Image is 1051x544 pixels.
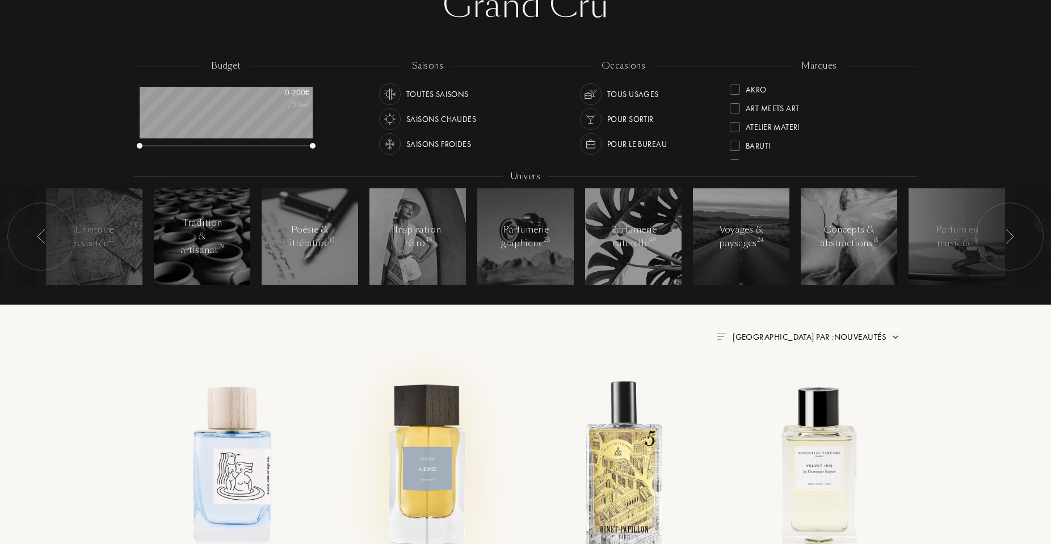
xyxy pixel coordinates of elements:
span: 45 [426,236,432,244]
div: Binet-Papillon [746,155,802,170]
img: arr_left.svg [37,229,46,244]
span: 23 [544,236,550,244]
div: Saisons froides [406,133,471,155]
div: marques [793,60,844,73]
div: Saisons chaudes [406,108,476,130]
span: [GEOGRAPHIC_DATA] par : Nouveautés [733,331,886,343]
div: Tradition & artisanat [178,216,226,257]
div: budget [203,60,249,73]
div: Art Meets Art [746,99,799,114]
div: Parfumerie naturelle [609,223,658,250]
div: Baruti [746,136,771,151]
span: 49 [649,236,655,244]
img: usage_season_hot_white.svg [382,111,398,127]
div: Akro [746,80,767,95]
img: filter_by.png [717,333,726,340]
div: Pour sortir [607,108,654,130]
img: usage_season_average_white.svg [382,86,398,102]
span: 24 [757,236,764,244]
img: usage_occasion_party_white.svg [583,111,599,127]
div: Inspiration rétro [394,223,442,250]
div: Pour le bureau [607,133,667,155]
div: /50mL [253,99,310,111]
span: 13 [873,236,878,244]
div: Concepts & abstractions [820,223,878,250]
span: 79 [218,243,224,251]
img: arrow.png [891,332,900,341]
div: Atelier Materi [746,117,800,133]
img: arr_left.svg [1005,229,1014,244]
div: Poésie & littérature [286,223,334,250]
div: saisons [404,60,451,73]
img: usage_occasion_work_white.svg [583,136,599,152]
span: 15 [329,236,334,244]
div: Tous usages [607,83,659,105]
div: Univers [503,170,548,183]
div: Voyages & paysages [717,223,766,250]
img: usage_season_cold_white.svg [382,136,398,152]
div: occasions [594,60,653,73]
img: usage_occasion_all_white.svg [583,86,599,102]
div: 0 - 200 € [253,87,310,99]
div: Toutes saisons [406,83,469,105]
div: Parfumerie graphique [501,223,550,250]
